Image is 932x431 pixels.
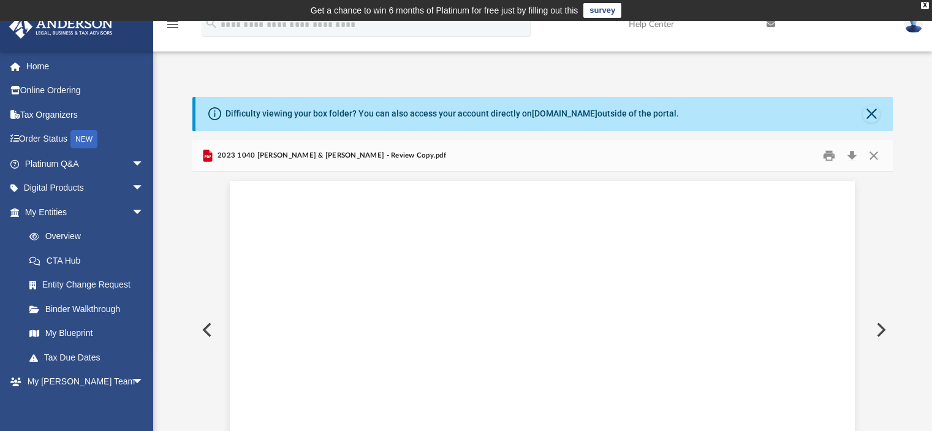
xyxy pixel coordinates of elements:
a: CTA Hub [17,248,162,273]
button: Next File [866,313,893,347]
a: menu [165,23,180,32]
img: User Pic [904,15,923,33]
a: [DOMAIN_NAME] [532,109,597,118]
span: arrow_drop_down [132,151,156,177]
img: Anderson Advisors Platinum Portal [6,15,116,39]
a: Platinum Q&Aarrow_drop_down [9,151,162,176]
button: Close [863,146,885,165]
div: close [921,2,929,9]
a: Overview [17,224,162,249]
button: Close [863,105,880,123]
button: Print [817,146,841,165]
span: 2023 1040 [PERSON_NAME] & [PERSON_NAME] - Review Copy.pdf [215,150,446,161]
a: Online Ordering [9,78,162,103]
i: search [205,17,218,30]
div: Get a chance to win 6 months of Platinum for free just by filling out this [311,3,578,18]
a: My Blueprint [17,321,156,346]
button: Previous File [192,313,219,347]
span: arrow_drop_down [132,200,156,225]
a: Home [9,54,162,78]
span: arrow_drop_down [132,370,156,395]
a: My [PERSON_NAME] Teamarrow_drop_down [9,370,156,394]
a: Tax Organizers [9,102,162,127]
a: Binder Walkthrough [17,297,162,321]
a: survey [583,3,621,18]
a: Order StatusNEW [9,127,162,152]
div: NEW [70,130,97,148]
a: My Entitiesarrow_drop_down [9,200,162,224]
div: Difficulty viewing your box folder? You can also access your account directly on outside of the p... [225,107,679,120]
button: Download [841,146,863,165]
i: menu [165,17,180,32]
a: Digital Productsarrow_drop_down [9,176,162,200]
a: Tax Due Dates [17,345,162,370]
span: arrow_drop_down [132,176,156,201]
a: Entity Change Request [17,273,162,297]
